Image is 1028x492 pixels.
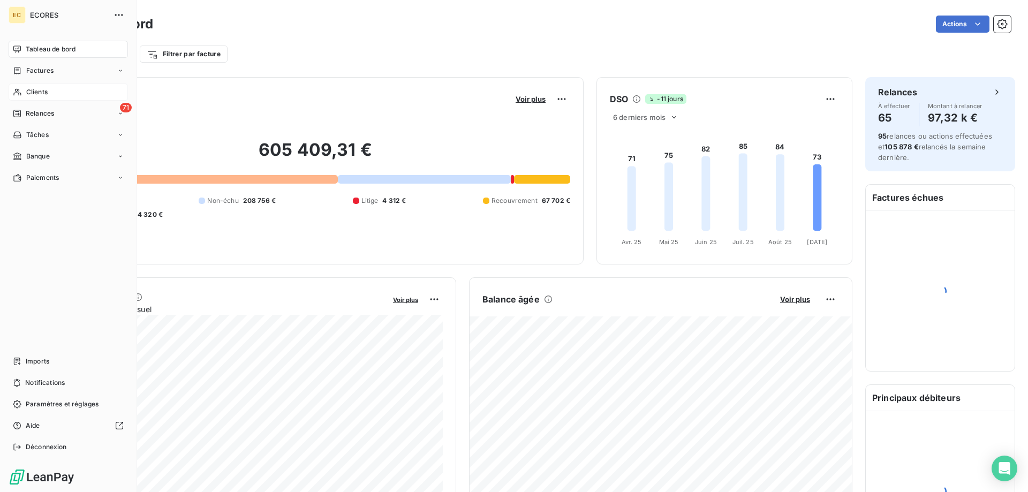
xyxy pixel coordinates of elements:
span: Montant à relancer [928,103,982,109]
span: -11 jours [645,94,686,104]
div: EC [9,6,26,24]
tspan: [DATE] [807,238,827,246]
button: Filtrer par facture [140,46,228,63]
span: Tâches [26,130,49,140]
h6: Factures échues [866,185,1015,210]
button: Voir plus [390,294,421,304]
span: -4 320 € [134,210,163,219]
span: Non-échu [207,196,238,206]
span: Clients [26,87,48,97]
span: Aide [26,421,40,430]
h6: Balance âgée [482,293,540,306]
tspan: Avr. 25 [622,238,641,246]
span: Litige [361,196,379,206]
span: Déconnexion [26,442,67,452]
button: Voir plus [512,94,549,104]
span: 71 [120,103,132,112]
tspan: Août 25 [768,238,792,246]
span: Relances [26,109,54,118]
span: Chiffre d'affaires mensuel [61,304,385,315]
span: Tableau de bord [26,44,75,54]
span: 4 312 € [382,196,406,206]
span: Recouvrement [492,196,538,206]
h6: Relances [878,86,917,99]
div: Open Intercom Messenger [992,456,1017,481]
button: Actions [936,16,989,33]
span: Banque [26,152,50,161]
h6: Principaux débiteurs [866,385,1015,411]
span: Paiements [26,173,59,183]
span: ECORES [30,11,107,19]
span: Paramètres et réglages [26,399,99,409]
span: 6 derniers mois [613,113,666,122]
span: 95 [878,132,887,140]
span: 67 702 € [542,196,570,206]
span: Voir plus [780,295,810,304]
img: Logo LeanPay [9,468,75,486]
span: 105 878 € [885,142,918,151]
tspan: Juin 25 [695,238,717,246]
tspan: Juil. 25 [732,238,754,246]
span: relances ou actions effectuées et relancés la semaine dernière. [878,132,992,162]
span: Notifications [25,378,65,388]
h2: 605 409,31 € [61,139,570,171]
a: Aide [9,417,128,434]
h4: 65 [878,109,910,126]
h4: 97,32 k € [928,109,982,126]
span: Voir plus [393,296,418,304]
span: 208 756 € [243,196,276,206]
h6: DSO [610,93,628,105]
tspan: Mai 25 [659,238,679,246]
span: Factures [26,66,54,75]
button: Voir plus [777,294,813,304]
span: À effectuer [878,103,910,109]
span: Voir plus [516,95,546,103]
span: Imports [26,357,49,366]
